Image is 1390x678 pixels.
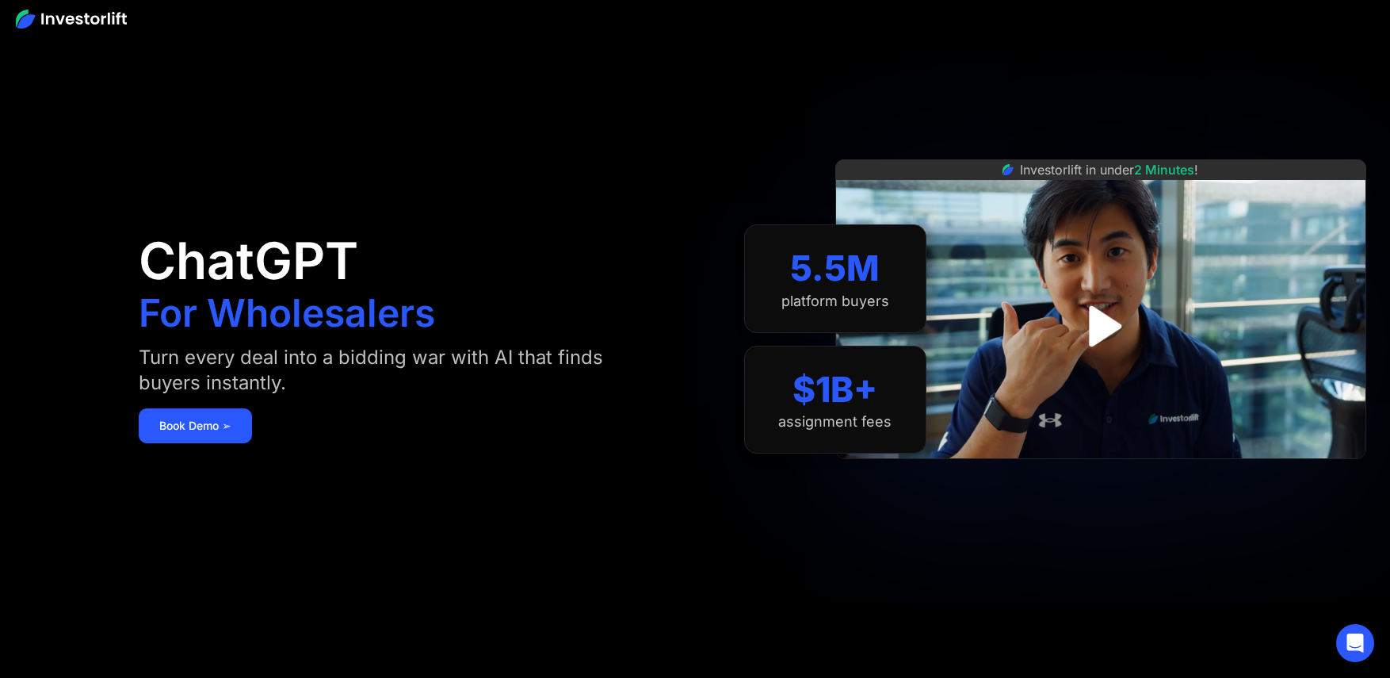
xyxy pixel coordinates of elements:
[792,369,877,411] div: $1B+
[139,345,656,396] div: Turn every deal into a bidding war with AI that finds buyers instantly.
[1065,291,1136,362] a: open lightbox
[982,467,1220,486] iframe: Customer reviews powered by Trustpilot
[1020,160,1198,179] div: Investorlift in under !
[1134,162,1194,178] span: 2 Minutes
[139,408,252,443] a: Book Demo ➢
[778,413,892,431] div: assignment fees
[781,293,889,310] div: platform buyers
[1336,624,1374,662] div: Open Intercom Messenger
[139,294,435,332] h1: For Wholesalers
[790,247,880,289] div: 5.5M
[139,236,358,286] h1: ChatGPT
